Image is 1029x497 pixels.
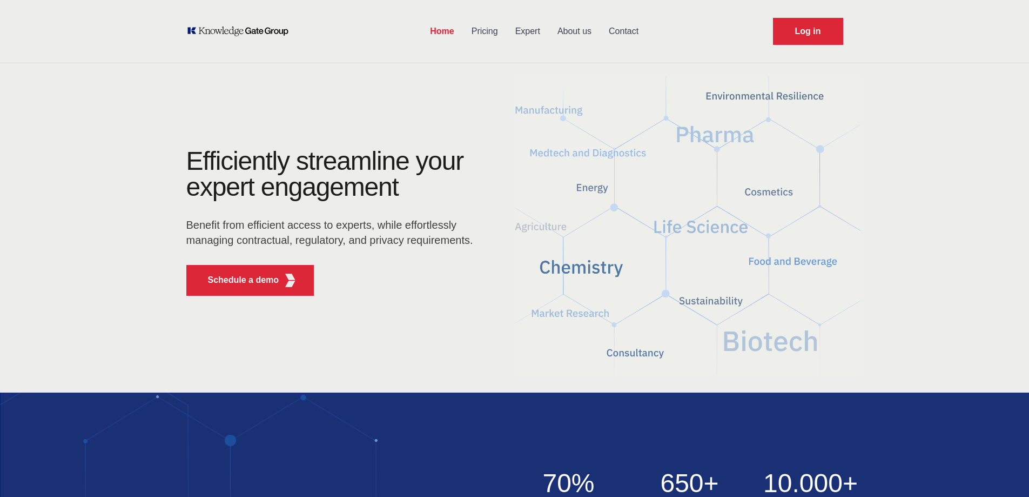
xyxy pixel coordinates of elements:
h1: Efficiently streamline your expert engagement [186,147,464,201]
a: Contact [600,17,647,45]
img: KGG Fifth Element RED [283,274,297,287]
a: Home [421,17,462,45]
p: Schedule a demo [208,274,279,287]
a: Request Demo [773,18,843,45]
a: Pricing [463,17,507,45]
button: Schedule a demoKGG Fifth Element RED [186,265,314,296]
p: Benefit from efficient access to experts, while effortlessly managing contractual, regulatory, an... [186,217,480,248]
h2: 70% [515,471,623,496]
img: KGG Fifth Element RED [515,70,860,382]
a: Expert [507,17,549,45]
h2: 650+ [636,471,744,496]
a: KOL Knowledge Platform: Talk to Key External Experts (KEE) [186,26,296,37]
a: About us [549,17,600,45]
h2: 10.000+ [757,471,865,496]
